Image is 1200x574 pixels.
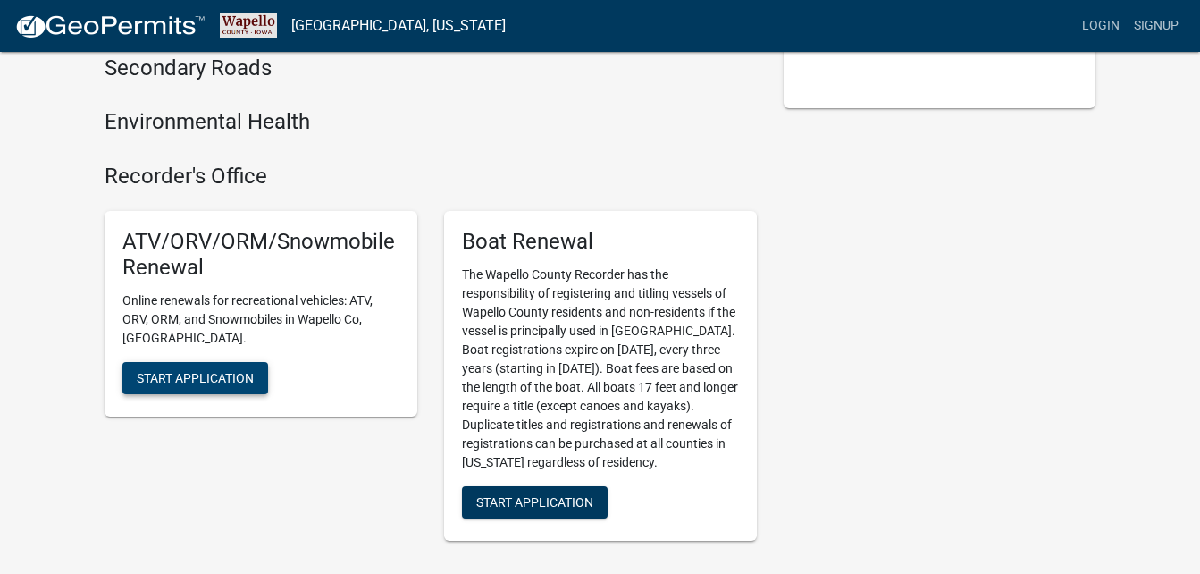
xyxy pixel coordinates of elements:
[476,494,593,509] span: Start Application
[1127,9,1186,43] a: Signup
[105,55,757,81] h4: Secondary Roads
[291,11,506,41] a: [GEOGRAPHIC_DATA], [US_STATE]
[122,362,268,394] button: Start Application
[122,229,399,281] h5: ATV/ORV/ORM/Snowmobile Renewal
[1075,9,1127,43] a: Login
[220,13,277,38] img: Wapello County, Iowa
[137,370,254,384] span: Start Application
[105,109,757,135] h4: Environmental Health
[105,164,757,190] h4: Recorder's Office
[462,266,739,472] p: The Wapello County Recorder has the responsibility of registering and titling vessels of Wapello ...
[462,229,739,255] h5: Boat Renewal
[122,291,399,348] p: Online renewals for recreational vehicles: ATV, ORV, ORM, and Snowmobiles in Wapello Co, [GEOGRAP...
[462,486,608,519] button: Start Application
